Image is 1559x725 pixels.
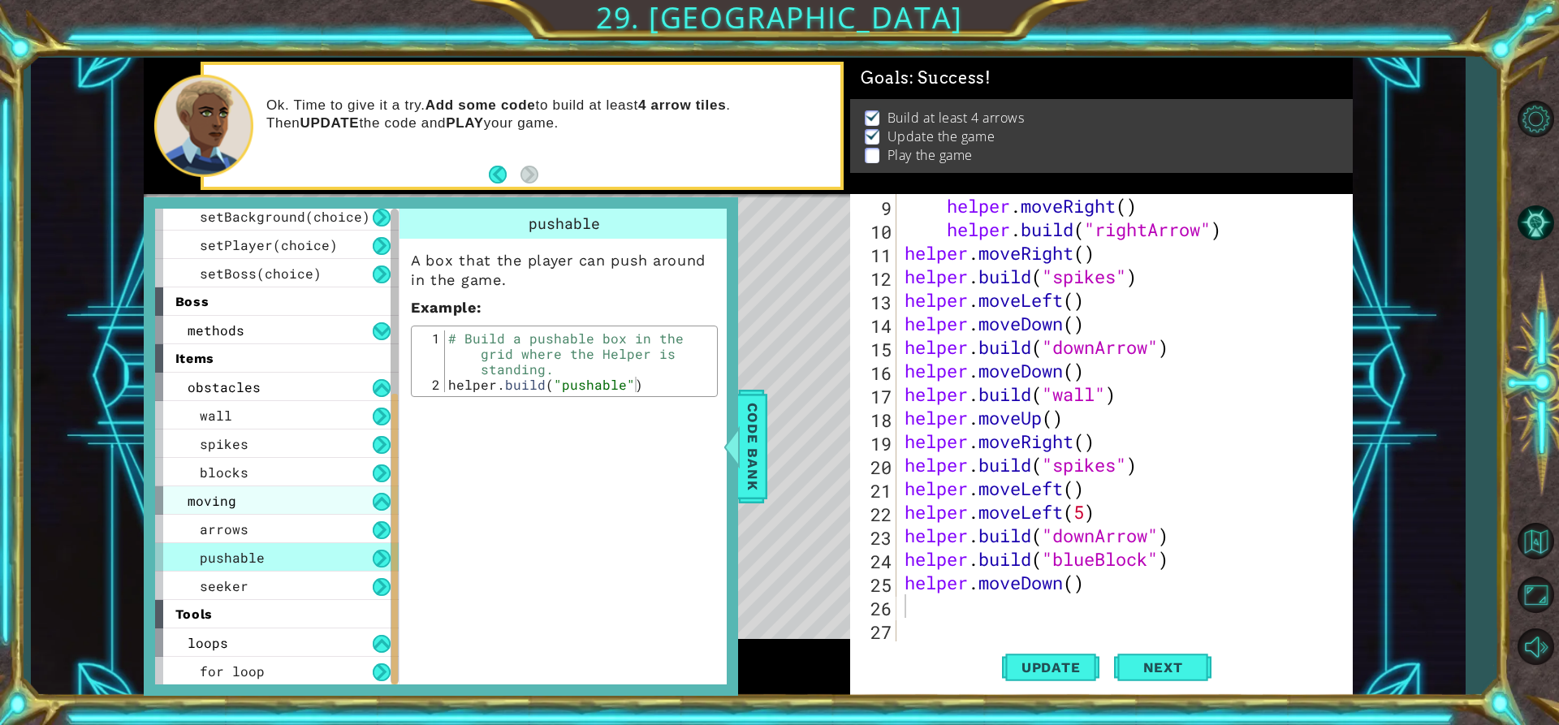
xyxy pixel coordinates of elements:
[416,377,445,392] div: 2
[1005,659,1097,675] span: Update
[853,408,896,432] div: 18
[200,549,265,566] span: pushable
[853,361,896,385] div: 16
[200,407,232,424] span: wall
[411,299,477,316] span: Example
[887,127,995,145] p: Update the game
[853,597,896,620] div: 26
[1512,95,1559,142] button: Level Options
[853,432,896,455] div: 19
[200,236,338,253] span: setPlayer(choice)
[853,314,896,338] div: 14
[853,244,896,267] div: 11
[1512,624,1559,671] button: Mute
[188,322,244,339] span: methods
[188,634,228,651] span: loops
[865,109,881,122] img: Check mark for checkbox
[411,299,482,316] strong: :
[489,166,520,183] button: Back
[853,503,896,526] div: 22
[188,492,236,509] span: moving
[853,267,896,291] div: 12
[200,520,248,537] span: arrows
[446,115,484,131] strong: PLAY
[853,455,896,479] div: 20
[300,115,359,131] strong: UPDATE
[1114,642,1211,693] button: Next
[853,291,896,314] div: 13
[175,606,213,622] span: tools
[1512,572,1559,619] button: Maximize Browser
[411,251,718,290] p: A box that the player can push around in the game.
[200,662,265,680] span: for loop
[266,97,829,132] p: Ok. Time to give it a try. to build at least . Then the code and your game.
[1512,516,1559,569] a: Back to Map
[887,109,1025,127] p: Build at least 4 arrows
[188,378,261,395] span: obstacles
[200,464,248,481] span: blocks
[399,209,729,239] div: pushable
[1512,199,1559,246] button: AI Hint
[740,397,766,496] span: Code Bank
[529,214,600,233] span: pushable
[861,68,991,88] span: Goals
[155,287,399,316] div: boss
[155,344,399,373] div: items
[853,220,896,244] div: 10
[1512,518,1559,565] button: Back to Map
[853,196,896,220] div: 9
[200,265,322,282] span: setBoss(choice)
[865,127,881,140] img: Check mark for checkbox
[1002,642,1099,693] button: Update
[638,97,726,113] strong: 4 arrow tiles
[853,479,896,503] div: 21
[1127,659,1199,675] span: Next
[175,294,209,309] span: boss
[909,68,991,88] span: : Success!
[200,577,248,594] span: seeker
[200,435,248,452] span: spikes
[520,166,538,183] button: Next
[853,338,896,361] div: 15
[853,550,896,573] div: 24
[425,97,536,113] strong: Add some code
[887,146,973,164] p: Play the game
[853,526,896,550] div: 23
[155,600,399,628] div: tools
[416,330,445,377] div: 1
[853,385,896,408] div: 17
[200,208,370,225] span: setBackground(choice)
[175,351,214,366] span: items
[853,573,896,597] div: 25
[853,620,896,644] div: 27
